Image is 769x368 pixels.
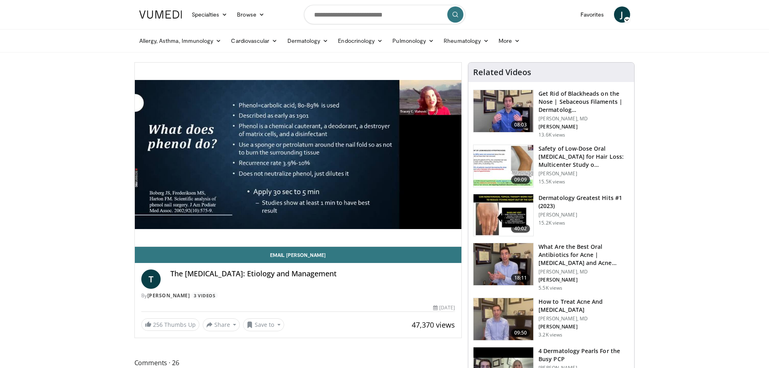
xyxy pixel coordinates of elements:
a: Dermatology [283,33,333,49]
img: VuMedi Logo [139,11,182,19]
span: Comments 26 [134,357,462,368]
span: 40:02 [511,225,530,233]
a: Allergy, Asthma, Immunology [134,33,226,49]
h3: Safety of Low-Dose Oral [MEDICAL_DATA] for Hair Loss: Multicenter Study o… [539,145,629,169]
a: 3 Videos [191,292,218,299]
a: Browse [232,6,269,23]
p: [PERSON_NAME], MD [539,269,629,275]
a: Specialties [187,6,233,23]
h3: How to Treat Acne And [MEDICAL_DATA] [539,298,629,314]
a: Rheumatology [439,33,494,49]
p: [PERSON_NAME] [539,277,629,283]
button: Save to [243,318,284,331]
p: 5.5K views [539,285,562,291]
h3: 4 Dermatology Pearls For the Busy PCP [539,347,629,363]
p: [PERSON_NAME] [539,324,629,330]
p: [PERSON_NAME], MD [539,116,629,122]
img: 83a686ce-4f43-4faf-a3e0-1f3ad054bd57.150x105_q85_crop-smart_upscale.jpg [474,145,533,187]
a: 256 Thumbs Up [141,318,199,331]
p: 13.6K views [539,132,565,138]
a: Cardiovascular [226,33,282,49]
p: 15.2K views [539,220,565,226]
img: a3cafd6f-40a9-4bb9-837d-a5e4af0c332c.150x105_q85_crop-smart_upscale.jpg [474,298,533,340]
a: 09:09 Safety of Low-Dose Oral [MEDICAL_DATA] for Hair Loss: Multicenter Study o… [PERSON_NAME] 15... [473,145,629,187]
span: 08:03 [511,121,530,129]
span: 256 [153,321,163,328]
a: J [614,6,630,23]
p: 3.2K views [539,332,562,338]
h4: The [MEDICAL_DATA]: Etiology and Management [170,269,455,278]
h3: Dermatology Greatest Hits #1 (2023) [539,194,629,210]
p: 15.5K views [539,179,565,185]
h3: What Are the Best Oral Antibiotics for Acne | [MEDICAL_DATA] and Acne… [539,243,629,267]
span: 09:09 [511,176,530,184]
h3: Get Rid of Blackheads on the Nose | Sebaceous Filaments | Dermatolog… [539,90,629,114]
img: 54dc8b42-62c8-44d6-bda4-e2b4e6a7c56d.150x105_q85_crop-smart_upscale.jpg [474,90,533,132]
img: cd394936-f734-46a2-a1c5-7eff6e6d7a1f.150x105_q85_crop-smart_upscale.jpg [474,243,533,285]
a: Favorites [576,6,609,23]
span: 09:50 [511,329,530,337]
div: By [141,292,455,299]
a: 18:11 What Are the Best Oral Antibiotics for Acne | [MEDICAL_DATA] and Acne… [PERSON_NAME], MD [P... [473,243,629,291]
p: [PERSON_NAME], MD [539,315,629,322]
button: Share [203,318,240,331]
a: 09:50 How to Treat Acne And [MEDICAL_DATA] [PERSON_NAME], MD [PERSON_NAME] 3.2K views [473,298,629,341]
span: 18:11 [511,274,530,282]
p: [PERSON_NAME] [539,170,629,177]
h4: Related Videos [473,67,531,77]
a: 08:03 Get Rid of Blackheads on the Nose | Sebaceous Filaments | Dermatolog… [PERSON_NAME], MD [PE... [473,90,629,138]
p: [PERSON_NAME] [539,212,629,218]
a: 40:02 Dermatology Greatest Hits #1 (2023) [PERSON_NAME] 15.2K views [473,194,629,237]
input: Search topics, interventions [304,5,465,24]
a: Endocrinology [333,33,388,49]
a: T [141,269,161,289]
div: [DATE] [433,304,455,311]
a: [PERSON_NAME] [147,292,190,299]
video-js: Video Player [135,63,462,247]
a: Email [PERSON_NAME] [135,247,462,263]
p: [PERSON_NAME] [539,124,629,130]
a: Pulmonology [388,33,439,49]
img: 167f4955-2110-4677-a6aa-4d4647c2ca19.150x105_q85_crop-smart_upscale.jpg [474,194,533,236]
a: More [494,33,525,49]
span: 47,370 views [412,320,455,330]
